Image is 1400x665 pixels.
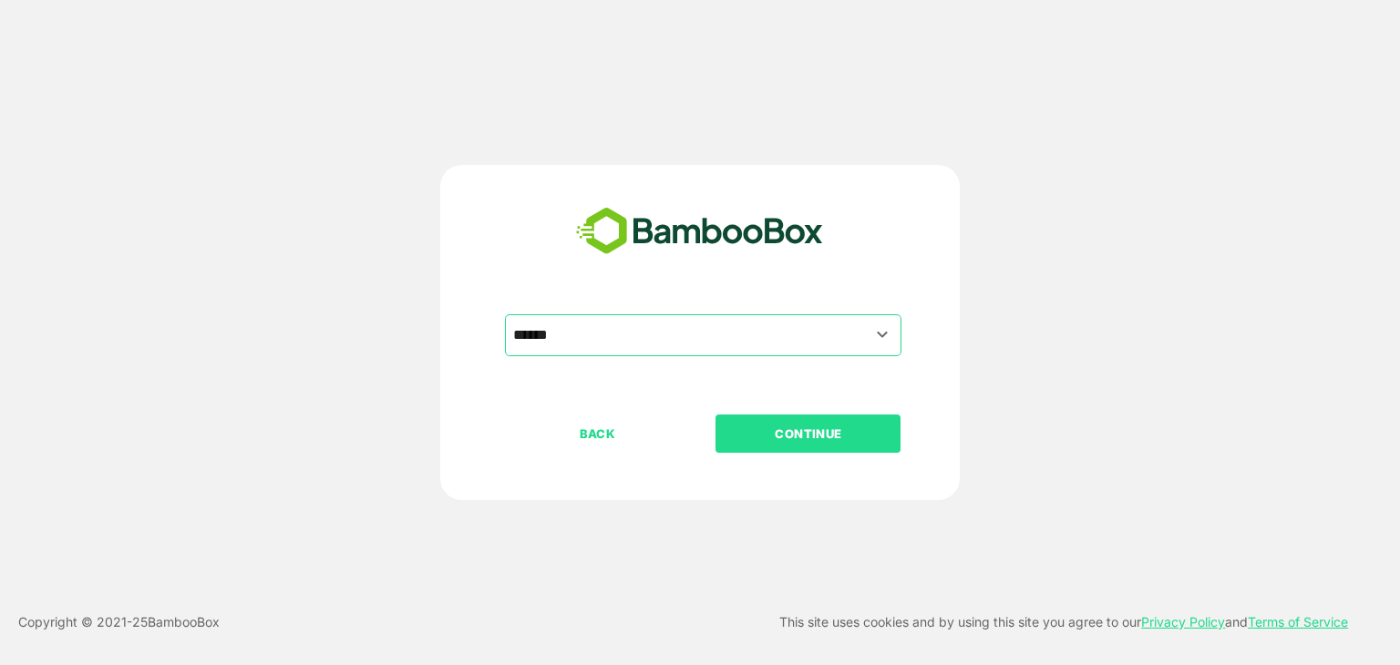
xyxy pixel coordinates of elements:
[715,414,901,453] button: CONTINUE
[505,414,690,453] button: BACK
[18,611,220,633] p: Copyright © 2021- 25 BambooBox
[507,424,689,444] p: BACK
[717,424,900,444] p: CONTINUE
[1141,614,1225,629] a: Privacy Policy
[1248,614,1348,629] a: Terms of Service
[779,611,1348,633] p: This site uses cookies and by using this site you agree to our and
[566,201,833,261] img: bamboobox
[870,322,895,347] button: Open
